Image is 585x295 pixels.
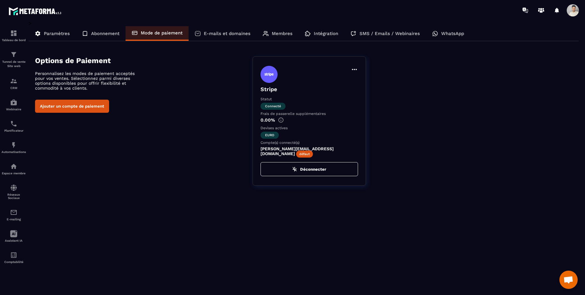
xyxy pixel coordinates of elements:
[35,56,253,65] h4: Options de Paiement
[261,97,358,101] p: Statut
[296,151,313,158] span: défaut
[441,31,464,36] p: WhatsApp
[2,108,26,111] p: Webinaire
[2,46,26,73] a: formationformationTunnel de vente Site web
[10,141,17,149] img: automations
[2,150,26,154] p: Automatisations
[261,140,358,145] p: Compte(s) connecté(s)
[2,38,26,42] p: Tableau de bord
[35,100,109,113] button: Ajouter un compte de paiement
[261,132,279,139] span: euro
[261,66,278,83] img: stripe.9bed737a.svg
[2,204,26,226] a: emailemailE-mailing
[44,31,70,36] p: Paramètres
[2,94,26,116] a: automationsautomationsWebinaire
[2,218,26,221] p: E-mailing
[2,260,26,264] p: Comptabilité
[2,86,26,90] p: CRM
[292,167,297,172] img: zap-off.84e09383.svg
[261,86,358,92] p: Stripe
[2,247,26,268] a: accountantaccountantComptabilité
[10,184,17,191] img: social-network
[261,112,358,116] p: Frais de passerelle supplémentaires
[278,117,284,123] img: info-gr.5499bf25.svg
[2,158,26,179] a: automationsautomationsEspace membre
[2,73,26,94] a: formationformationCRM
[2,172,26,175] p: Espace membre
[360,31,420,36] p: SMS / Emails / Webinaires
[10,99,17,106] img: automations
[2,116,26,137] a: schedulerschedulerPlanificateur
[29,20,579,195] div: >
[272,31,292,36] p: Membres
[2,193,26,200] p: Réseaux Sociaux
[2,129,26,132] p: Planificateur
[559,271,578,289] div: Ouvrir le chat
[9,5,63,17] img: logo
[2,137,26,158] a: automationsautomationsAutomatisations
[10,120,17,127] img: scheduler
[261,162,358,176] button: Déconnecter
[10,30,17,37] img: formation
[261,117,358,123] p: 0.00%
[2,239,26,242] p: Assistant IA
[2,226,26,247] a: Assistant IA
[91,31,119,36] p: Abonnement
[261,146,358,156] p: [PERSON_NAME][EMAIL_ADDRESS][DOMAIN_NAME]
[35,71,142,91] p: Personnalisez les modes de paiement acceptés pour vos ventes. Sélectionnez parmi diverses options...
[10,251,17,259] img: accountant
[10,209,17,216] img: email
[10,51,17,58] img: formation
[10,163,17,170] img: automations
[314,31,338,36] p: Intégration
[10,77,17,85] img: formation
[141,30,183,36] p: Mode de paiement
[261,126,358,130] p: Devises actives
[2,179,26,204] a: social-networksocial-networkRéseaux Sociaux
[261,103,285,110] span: Connecté
[204,31,250,36] p: E-mails et domaines
[2,60,26,68] p: Tunnel de vente Site web
[2,25,26,46] a: formationformationTableau de bord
